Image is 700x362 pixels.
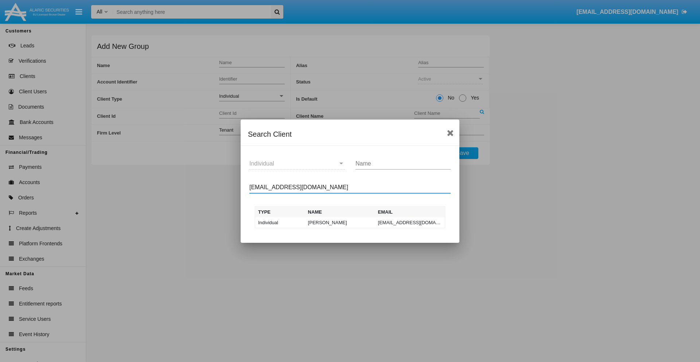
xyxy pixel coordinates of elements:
th: Type [255,206,305,217]
td: [EMAIL_ADDRESS][DOMAIN_NAME] [375,217,445,228]
th: Name [305,206,375,217]
div: Search Client [248,128,452,140]
td: [PERSON_NAME] [305,217,375,228]
td: Individual [255,217,305,228]
th: Email [375,206,445,217]
span: Individual [249,160,274,167]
